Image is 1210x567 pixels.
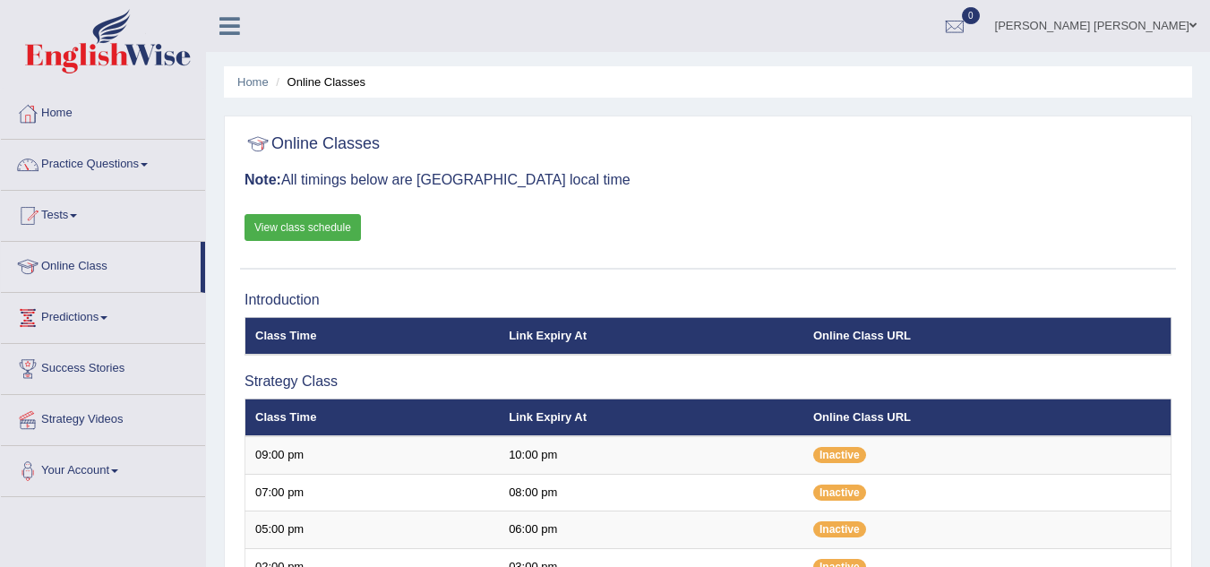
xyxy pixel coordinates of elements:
a: Strategy Videos [1,395,205,440]
th: Online Class URL [803,317,1171,355]
td: 05:00 pm [245,511,500,549]
span: 0 [962,7,980,24]
span: Inactive [813,447,866,463]
h3: All timings below are [GEOGRAPHIC_DATA] local time [245,172,1171,188]
h3: Strategy Class [245,374,1171,390]
span: Inactive [813,485,866,501]
a: Online Class [1,242,201,287]
a: Practice Questions [1,140,205,185]
td: 07:00 pm [245,474,500,511]
th: Class Time [245,317,500,355]
b: Note: [245,172,281,187]
td: 06:00 pm [499,511,803,549]
a: Home [1,89,205,133]
th: Online Class URL [803,399,1171,436]
th: Class Time [245,399,500,436]
h3: Introduction [245,292,1171,308]
td: 08:00 pm [499,474,803,511]
a: Home [237,75,269,89]
a: Success Stories [1,344,205,389]
h2: Online Classes [245,131,380,158]
td: 09:00 pm [245,436,500,474]
a: Tests [1,191,205,236]
a: Your Account [1,446,205,491]
a: Predictions [1,293,205,338]
th: Link Expiry At [499,317,803,355]
th: Link Expiry At [499,399,803,436]
span: Inactive [813,521,866,537]
td: 10:00 pm [499,436,803,474]
a: View class schedule [245,214,361,241]
li: Online Classes [271,73,365,90]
